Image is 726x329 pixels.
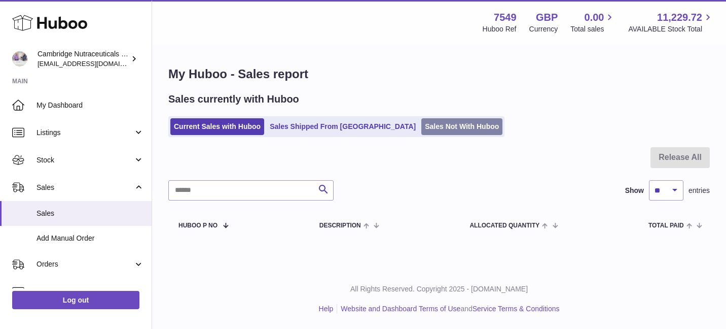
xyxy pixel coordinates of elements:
span: Sales [37,183,133,192]
img: qvc@camnutra.com [12,51,27,67]
a: Service Terms & Conditions [473,305,560,313]
span: Add Manual Order [37,234,144,243]
strong: GBP [536,11,558,24]
span: ALLOCATED Quantity [469,222,539,229]
li: and [337,304,559,314]
span: Listings [37,128,133,138]
a: Help [319,305,334,313]
a: 11,229.72 AVAILABLE Stock Total [628,11,714,34]
div: Huboo Ref [483,24,517,34]
strong: 7549 [494,11,517,24]
a: Log out [12,291,139,309]
h2: Sales currently with Huboo [168,92,299,106]
span: Sales [37,209,144,218]
a: 0.00 Total sales [570,11,615,34]
span: 0.00 [585,11,604,24]
a: Sales Not With Huboo [421,118,502,135]
div: Currency [529,24,558,34]
span: 11,229.72 [657,11,702,24]
a: Current Sales with Huboo [170,118,264,135]
span: AVAILABLE Stock Total [628,24,714,34]
span: My Dashboard [37,101,144,110]
a: Website and Dashboard Terms of Use [341,305,460,313]
span: Orders [37,259,133,269]
span: Stock [37,155,133,165]
div: Cambridge Nutraceuticals Ltd [38,49,129,69]
a: Sales Shipped From [GEOGRAPHIC_DATA] [266,118,419,135]
label: Show [625,186,644,195]
span: Huboo P no [178,222,217,229]
h1: My Huboo - Sales report [168,66,710,82]
p: All Rights Reserved. Copyright 2025 - [DOMAIN_NAME] [160,284,718,294]
span: Total sales [570,24,615,34]
span: Total paid [648,222,684,229]
span: Usage [37,287,144,297]
span: Description [319,222,361,229]
span: entries [688,186,710,195]
span: [EMAIL_ADDRESS][DOMAIN_NAME] [38,59,149,68]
